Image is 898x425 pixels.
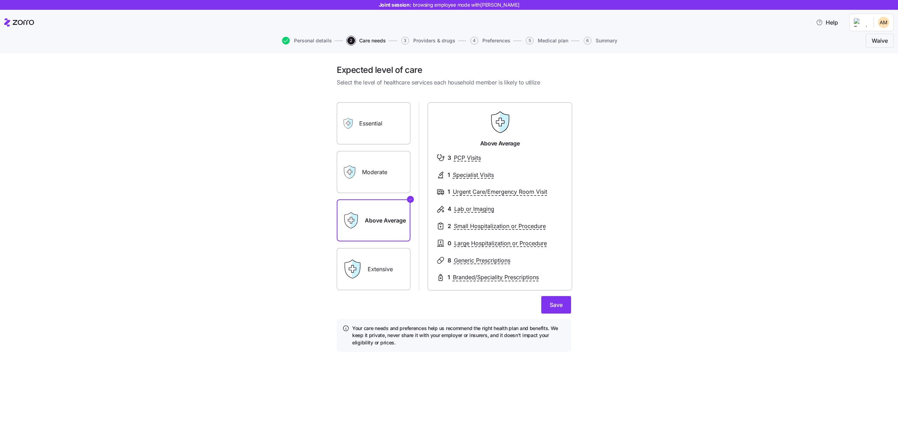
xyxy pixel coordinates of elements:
button: Waive [866,34,894,48]
span: 2 [347,37,355,44]
span: Branded/Speciality Prescriptions [453,273,539,282]
img: 66ead67d341600d437223a1ea401cbe7 [878,17,889,28]
span: Small Hospitalization or Procedure [454,222,546,231]
svg: Checkmark [408,195,413,204]
span: Urgent Care/Emergency Room Visit [453,187,547,196]
button: Personal details [282,37,332,44]
span: Specialist Visits [453,171,494,179]
label: Above Average [337,199,410,241]
h4: Your care needs and preferences help us recommend the right health plan and benefits. We keep it ... [352,325,565,346]
span: Save [550,301,563,309]
span: Care needs [359,38,386,43]
button: 2Care needs [347,37,386,44]
span: 1 [448,187,450,196]
span: 4 [448,205,451,213]
span: Large Hospitalization or Procedure [454,239,547,248]
button: 3Providers & drugs [401,37,455,44]
span: 6 [584,37,591,44]
span: Help [816,18,838,27]
span: 0 [448,239,451,248]
span: 3 [448,153,451,162]
button: Save [541,296,571,314]
a: 2Care needs [346,37,386,44]
span: 8 [448,256,451,265]
a: Personal details [281,37,332,44]
span: Select the level of healthcare services each household member is likely to utilize [337,78,571,87]
span: Preferences [482,38,510,43]
span: 2 [448,222,451,231]
h1: Expected level of care [337,64,571,75]
button: 5Medical plan [526,37,568,44]
span: 1 [448,171,450,179]
span: Joint session: [379,1,520,8]
span: Summary [596,38,617,43]
span: browsing employee mode with [PERSON_NAME] [413,1,520,8]
button: Help [810,15,844,29]
span: 3 [401,37,409,44]
span: Lab or Imaging [454,205,494,213]
img: Employer logo [854,18,868,27]
button: 6Summary [584,37,617,44]
span: Above Average [480,139,520,148]
span: 5 [526,37,534,44]
label: Essential [337,102,410,144]
span: 4 [470,37,478,44]
span: PCP Visits [454,153,481,162]
label: Moderate [337,151,410,193]
button: 4Preferences [470,37,510,44]
span: Waive [872,36,888,45]
span: Personal details [294,38,332,43]
span: 1 [448,273,450,282]
label: Extensive [337,248,410,290]
span: Medical plan [538,38,568,43]
span: Generic Prescriptions [454,256,510,265]
span: Providers & drugs [413,38,455,43]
